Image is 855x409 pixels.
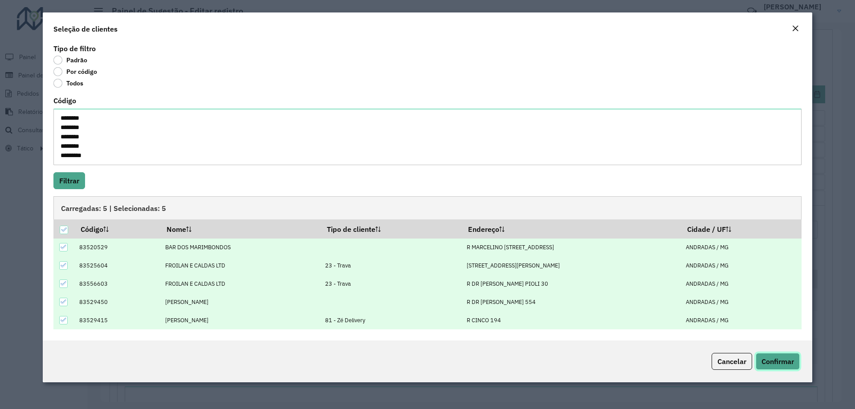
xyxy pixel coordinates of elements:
[462,219,681,238] th: Endereço
[321,256,462,275] td: 23 - Trava
[53,95,76,106] label: Código
[161,275,321,293] td: FROILAN E CALDAS LTD
[792,25,799,32] em: Fechar
[681,311,801,329] td: ANDRADAS / MG
[462,239,681,257] td: R MARCELINO [STREET_ADDRESS]
[462,311,681,329] td: R CINCO 194
[53,24,118,34] h4: Seleção de clientes
[161,219,321,238] th: Nome
[321,311,462,329] td: 81 - Zé Delivery
[53,196,802,219] div: Carregadas: 5 | Selecionadas: 5
[161,256,321,275] td: FROILAN E CALDAS LTD
[53,79,83,88] label: Todos
[74,239,160,257] td: 83520529
[74,275,160,293] td: 83556603
[161,239,321,257] td: BAR DOS MARIMBONDOS
[761,357,794,366] span: Confirmar
[712,353,752,370] button: Cancelar
[681,219,801,238] th: Cidade / UF
[53,67,97,76] label: Por código
[681,256,801,275] td: ANDRADAS / MG
[53,56,87,65] label: Padrão
[681,293,801,311] td: ANDRADAS / MG
[462,275,681,293] td: R DR [PERSON_NAME] PIOLI 30
[74,256,160,275] td: 83525604
[53,172,85,189] button: Filtrar
[681,239,801,257] td: ANDRADAS / MG
[756,353,800,370] button: Confirmar
[74,293,160,311] td: 83529450
[321,219,462,238] th: Tipo de cliente
[462,293,681,311] td: R DR [PERSON_NAME] 554
[681,275,801,293] td: ANDRADAS / MG
[161,293,321,311] td: [PERSON_NAME]
[74,311,160,329] td: 83529415
[161,311,321,329] td: [PERSON_NAME]
[74,219,160,238] th: Código
[789,23,802,35] button: Close
[462,256,681,275] td: [STREET_ADDRESS][PERSON_NAME]
[53,43,96,54] label: Tipo de filtro
[321,275,462,293] td: 23 - Trava
[717,357,746,366] span: Cancelar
